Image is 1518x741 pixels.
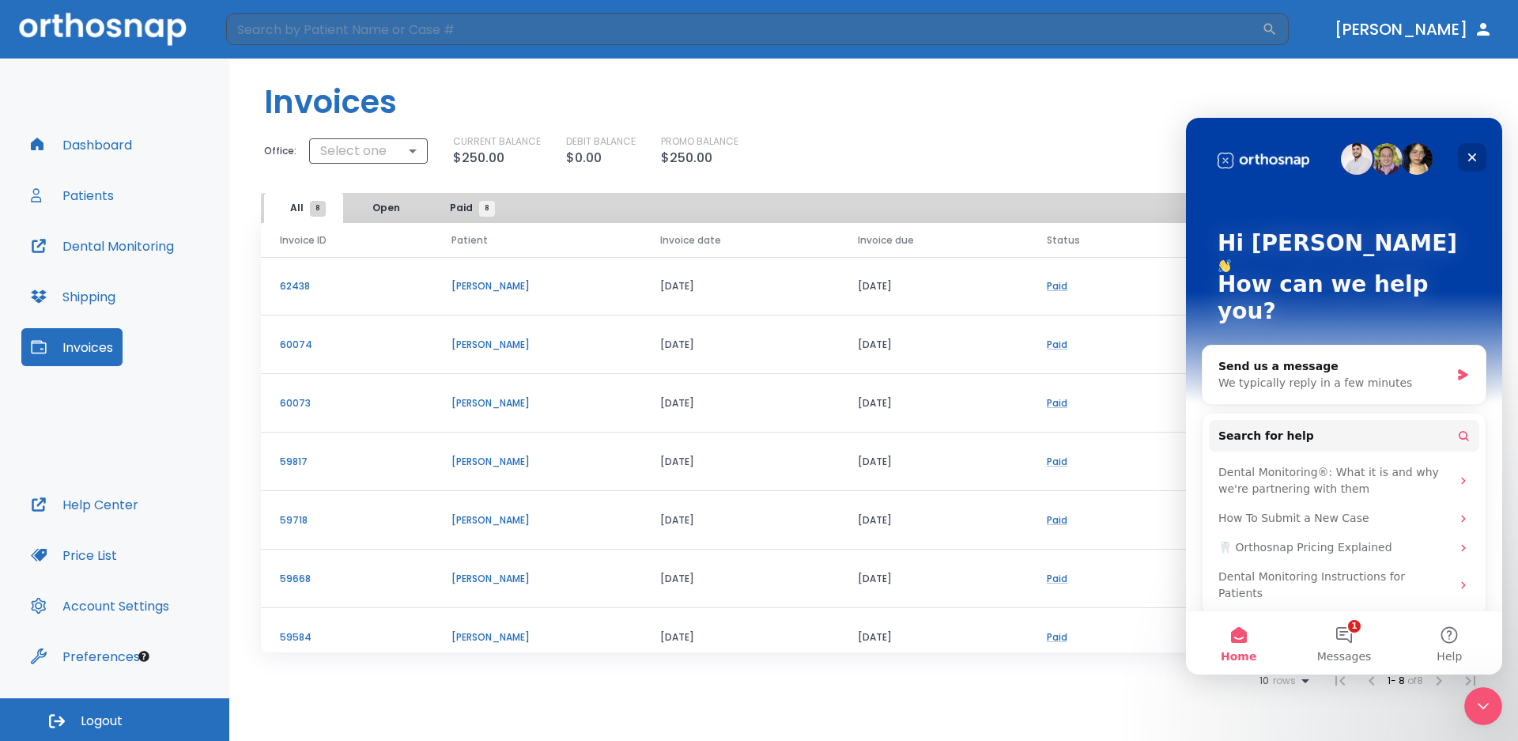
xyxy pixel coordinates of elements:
[264,78,397,126] h1: Invoices
[280,233,327,248] span: Invoice ID
[839,491,1028,550] td: [DATE]
[280,630,413,645] p: 59584
[1186,118,1502,675] iframe: Intercom live chat
[290,201,318,215] span: All
[1464,687,1502,725] iframe: Intercom live chat
[451,279,622,293] p: [PERSON_NAME]
[641,374,839,433] td: [DATE]
[309,135,428,167] div: Select one
[661,134,738,149] p: PROMO BALANCE
[280,338,413,352] p: 60074
[660,233,721,248] span: Invoice date
[21,536,126,574] button: Price List
[280,572,413,586] p: 59668
[280,513,413,527] p: 59718
[661,149,712,168] p: $250.00
[21,227,183,265] button: Dental Monitoring
[1047,455,1067,468] a: Paid
[641,316,839,374] td: [DATE]
[21,328,123,366] button: Invoices
[1269,675,1296,686] span: rows
[21,637,149,675] button: Preferences
[453,134,541,149] p: CURRENT BALANCE
[451,396,622,410] p: [PERSON_NAME]
[21,278,125,316] button: Shipping
[280,455,413,469] p: 59817
[264,193,511,223] div: tabs
[1047,572,1067,585] a: Paid
[451,338,622,352] p: [PERSON_NAME]
[839,608,1028,667] td: [DATE]
[450,201,487,215] span: Paid
[479,201,495,217] span: 8
[641,433,839,491] td: [DATE]
[21,486,148,524] button: Help Center
[566,149,602,168] p: $0.00
[21,587,179,625] button: Account Settings
[641,608,839,667] td: [DATE]
[451,513,622,527] p: [PERSON_NAME]
[21,176,123,214] button: Patients
[280,279,413,293] p: 62438
[839,433,1028,491] td: [DATE]
[451,572,622,586] p: [PERSON_NAME]
[453,149,504,168] p: $250.00
[1407,674,1423,687] span: of 8
[641,550,839,608] td: [DATE]
[137,649,151,663] div: Tooltip anchor
[839,316,1028,374] td: [DATE]
[1047,279,1067,293] a: Paid
[451,233,488,248] span: Patient
[566,134,636,149] p: DEBIT BALANCE
[346,193,425,223] button: Open
[264,144,296,158] p: Office:
[839,257,1028,316] td: [DATE]
[1047,513,1067,527] a: Paid
[81,713,123,730] span: Logout
[1047,630,1067,644] a: Paid
[839,550,1028,608] td: [DATE]
[641,491,839,550] td: [DATE]
[451,455,622,469] p: [PERSON_NAME]
[280,396,413,410] p: 60073
[1328,15,1499,43] button: [PERSON_NAME]
[839,374,1028,433] td: [DATE]
[1047,396,1067,410] a: Paid
[1388,674,1407,687] span: 1 - 8
[19,13,187,45] img: Orthosnap
[226,13,1262,45] input: Search by Patient Name or Case #
[21,126,142,164] button: Dashboard
[858,233,914,248] span: Invoice due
